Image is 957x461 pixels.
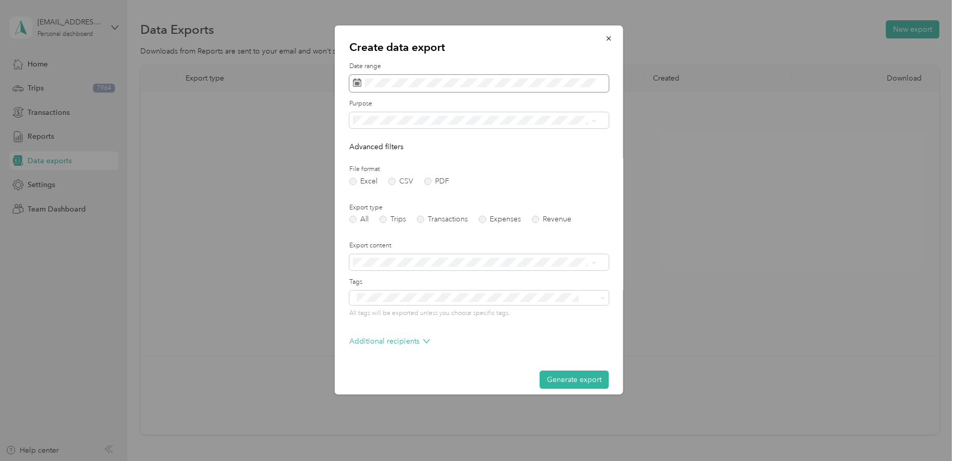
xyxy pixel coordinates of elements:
label: Expenses [478,216,520,223]
label: Trips [379,216,405,223]
label: File format [349,165,608,174]
label: Excel [349,178,377,185]
label: All [349,216,368,223]
label: CSV [388,178,413,185]
p: Additional recipients [349,336,429,347]
label: Date range [349,62,608,71]
label: Transactions [416,216,467,223]
label: Revenue [531,216,571,223]
label: Tags [349,278,608,287]
label: Export content [349,241,608,251]
button: Generate export [539,371,608,389]
p: Create data export [349,40,608,55]
label: Export type [349,203,608,213]
p: Advanced filters [349,141,608,152]
label: PDF [424,178,449,185]
p: All tags will be exported unless you choose specific tags. [349,309,608,318]
iframe: Everlance-gr Chat Button Frame [899,403,957,461]
label: Purpose [349,99,608,109]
